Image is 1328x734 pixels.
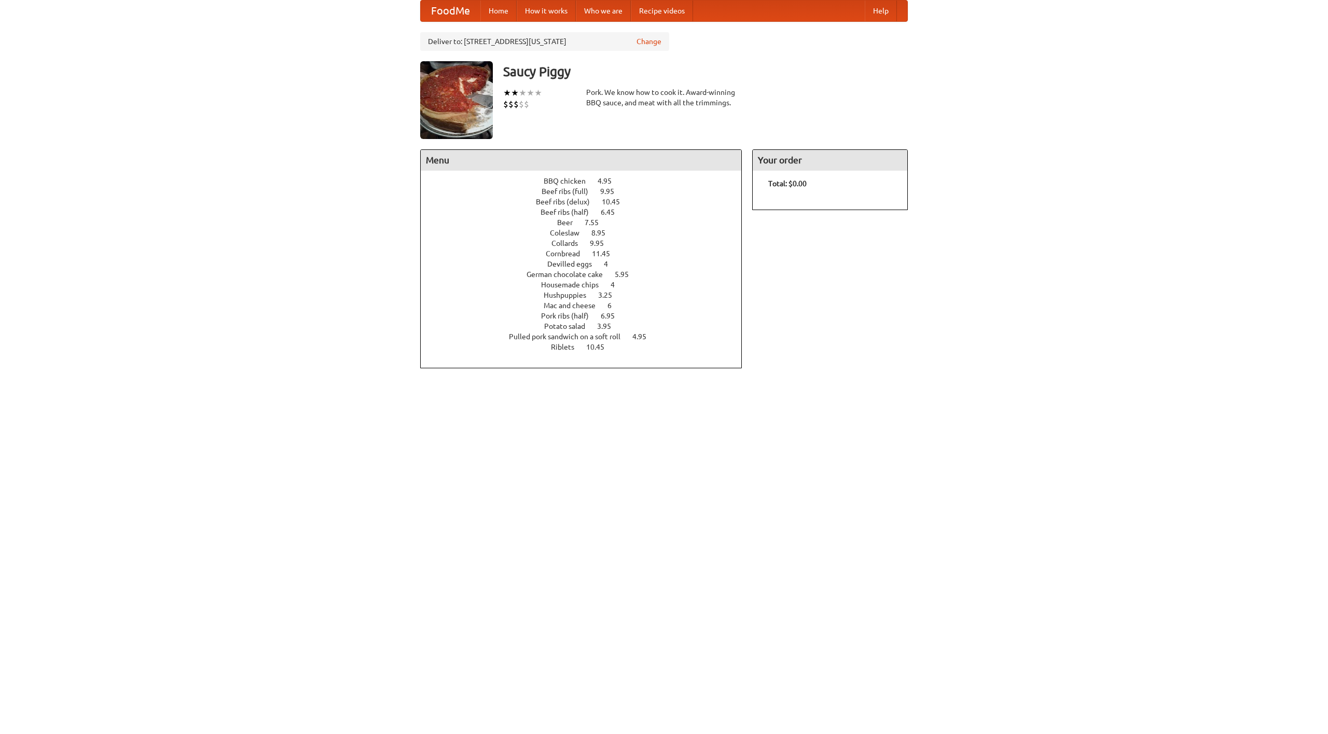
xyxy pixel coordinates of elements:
li: $ [524,99,529,110]
a: Hushpuppies 3.25 [544,291,631,299]
a: How it works [517,1,576,21]
h4: Menu [421,150,741,171]
span: 6.95 [601,312,625,320]
span: German chocolate cake [527,270,613,279]
a: Help [865,1,897,21]
a: Cornbread 11.45 [546,250,629,258]
span: Beef ribs (full) [542,187,599,196]
span: 9.95 [600,187,625,196]
span: 6 [607,301,622,310]
span: 9.95 [590,239,614,247]
a: Beef ribs (half) 6.45 [541,208,634,216]
span: 8.95 [591,229,616,237]
li: $ [519,99,524,110]
li: ★ [519,87,527,99]
span: 7.55 [585,218,609,227]
h4: Your order [753,150,907,171]
span: 3.25 [598,291,622,299]
span: Mac and cheese [544,301,606,310]
span: Housemade chips [541,281,609,289]
a: BBQ chicken 4.95 [544,177,631,185]
a: Pulled pork sandwich on a soft roll 4.95 [509,333,666,341]
a: Beer 7.55 [557,218,618,227]
a: Beef ribs (delux) 10.45 [536,198,639,206]
li: $ [514,99,519,110]
a: Devilled eggs 4 [547,260,627,268]
li: $ [503,99,508,110]
h3: Saucy Piggy [503,61,908,82]
a: Potato salad 3.95 [544,322,630,330]
span: Pork ribs (half) [541,312,599,320]
span: 6.45 [601,208,625,216]
a: Coleslaw 8.95 [550,229,625,237]
a: Mac and cheese 6 [544,301,631,310]
span: Beer [557,218,583,227]
div: Pork. We know how to cook it. Award-winning BBQ sauce, and meat with all the trimmings. [586,87,742,108]
span: Beef ribs (half) [541,208,599,216]
a: Recipe videos [631,1,693,21]
a: Riblets 10.45 [551,343,624,351]
b: Total: $0.00 [768,179,807,188]
span: Hushpuppies [544,291,597,299]
a: Change [637,36,661,47]
a: Who we are [576,1,631,21]
span: 10.45 [586,343,615,351]
span: 4.95 [598,177,622,185]
span: 10.45 [602,198,630,206]
span: Devilled eggs [547,260,602,268]
a: Beef ribs (full) 9.95 [542,187,633,196]
span: Pulled pork sandwich on a soft roll [509,333,631,341]
span: Riblets [551,343,585,351]
span: 3.95 [597,322,621,330]
span: Coleslaw [550,229,590,237]
li: $ [508,99,514,110]
span: 4 [611,281,625,289]
span: Collards [551,239,588,247]
span: Potato salad [544,322,596,330]
span: BBQ chicken [544,177,596,185]
a: German chocolate cake 5.95 [527,270,648,279]
a: FoodMe [421,1,480,21]
li: ★ [503,87,511,99]
span: 11.45 [592,250,620,258]
span: Beef ribs (delux) [536,198,600,206]
span: 4 [604,260,618,268]
img: angular.jpg [420,61,493,139]
a: Housemade chips 4 [541,281,634,289]
a: Pork ribs (half) 6.95 [541,312,634,320]
span: 5.95 [615,270,639,279]
span: 4.95 [632,333,657,341]
a: Collards 9.95 [551,239,623,247]
span: Cornbread [546,250,590,258]
li: ★ [511,87,519,99]
a: Home [480,1,517,21]
li: ★ [527,87,534,99]
div: Deliver to: [STREET_ADDRESS][US_STATE] [420,32,669,51]
li: ★ [534,87,542,99]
